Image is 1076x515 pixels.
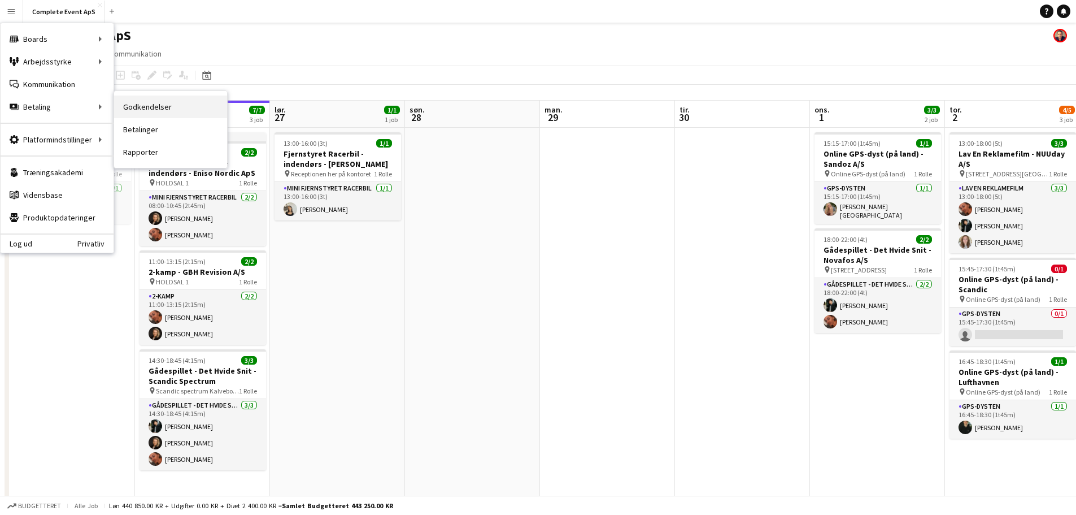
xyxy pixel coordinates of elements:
[156,278,189,286] span: HOLDSAL 1
[949,400,1076,439] app-card-role: GPS-dysten1/116:45-18:30 (1t45m)[PERSON_NAME]
[284,139,328,148] span: 13:00-16:00 (3t)
[140,366,266,386] h3: Gådespillet - Det Hvide Snit - Scandic Spectrum
[544,105,563,115] span: man.
[914,266,932,274] span: 1 Rolle
[924,106,940,114] span: 3/3
[239,179,257,187] span: 1 Rolle
[1051,265,1067,273] span: 0/1
[291,170,371,178] span: Receptionen her på kontoret
[1,28,114,50] div: Boards
[275,132,401,220] app-job-card: 13:00-16:00 (3t)1/1Fjernstyret Racerbil - indendørs - [PERSON_NAME] Receptionen her på kontoret1 ...
[949,149,1076,169] h3: Lav En Reklamefilm - NUUday A/S
[1,73,114,96] a: Kommunikation
[72,501,99,510] span: Alle job
[814,228,941,333] app-job-card: 18:00-22:00 (4t)2/2Gådespillet - Det Hvide Snit - Novafos A/S [STREET_ADDRESS]1 RolleGådespillet ...
[6,500,63,512] button: Budgetteret
[105,46,166,61] a: Kommunikation
[239,278,257,286] span: 1 Rolle
[1,239,32,248] a: Log ud
[1,161,114,184] a: Træningsakademi
[959,265,1016,273] span: 15:45-17:30 (1t45m)
[410,105,425,115] span: søn.
[949,105,962,115] span: tor.
[814,149,941,169] h3: Online GPS-dyst (på land) - Sandoz A/S
[966,388,1040,396] span: Online GPS-dyst (på land)
[408,111,425,124] span: 28
[949,132,1076,253] app-job-card: 13:00-18:00 (5t)3/3Lav En Reklamefilm - NUUday A/S [STREET_ADDRESS][GEOGRAPHIC_DATA]1 RolleLav En...
[949,258,1076,346] app-job-card: 15:45-17:30 (1t45m)0/1Online GPS-dyst (på land) - Scandic Online GPS-dyst (på land)1 RolleGPS-dys...
[814,182,941,224] app-card-role: GPS-dysten1/115:15-17:00 (1t45m)[PERSON_NAME][GEOGRAPHIC_DATA]
[678,111,690,124] span: 30
[18,502,61,510] span: Budgetteret
[824,139,881,148] span: 15:15-17:00 (1t45m)
[814,105,830,115] span: ons.
[275,182,401,220] app-card-role: Mini Fjernstyret Racerbil1/113:00-16:00 (3t)[PERSON_NAME]
[374,170,392,178] span: 1 Rolle
[925,115,939,124] div: 2 job
[1,184,114,206] a: Vidensbase
[109,501,393,510] div: Løn 440 850.00 KR + Udgifter 0.00 KR + Diæt 2 400.00 KR =
[149,257,206,266] span: 11:00-13:15 (2t15m)
[949,182,1076,253] app-card-role: Lav En Reklamefilm3/313:00-18:00 (5t)[PERSON_NAME][PERSON_NAME][PERSON_NAME]
[1049,170,1067,178] span: 1 Rolle
[249,106,265,114] span: 7/7
[241,148,257,157] span: 2/2
[916,139,932,148] span: 1/1
[948,111,962,124] span: 2
[949,274,1076,295] h3: Online GPS-dyst (på land) - Scandic
[275,105,286,115] span: lør.
[949,350,1076,439] app-job-card: 16:45-18:30 (1t45m)1/1Online GPS-dyst (på land) - Lufthavnen Online GPS-dyst (på land)1 RolleGPS-...
[679,105,690,115] span: tir.
[814,132,941,224] app-job-card: 15:15-17:00 (1t45m)1/1Online GPS-dyst (på land) - Sandoz A/S Online GPS-dyst (på land)1 RolleGPS-...
[814,245,941,265] h3: Gådespillet - Det Hvide Snit - Novafos A/S
[1,206,114,229] a: Produktopdateringer
[824,235,868,244] span: 18:00-22:00 (4t)
[1049,295,1067,304] span: 1 Rolle
[140,399,266,470] app-card-role: Gådespillet - Det Hvide Snit3/314:30-18:45 (4t15m)[PERSON_NAME][PERSON_NAME][PERSON_NAME]
[140,349,266,470] app-job-card: 14:30-18:45 (4t15m)3/3Gådespillet - Det Hvide Snit - Scandic Spectrum Scandic spectrum Kalvebod B...
[110,49,162,59] span: Kommunikation
[273,111,286,124] span: 27
[1053,29,1067,42] app-user-avatar: Christian Brøckner
[831,170,905,178] span: Online GPS-dyst (på land)
[1060,115,1074,124] div: 3 job
[156,387,239,395] span: Scandic spectrum Kalvebod Brygge 10
[831,266,887,274] span: [STREET_ADDRESS]
[814,278,941,333] app-card-role: Gådespillet - Det Hvide Snit2/218:00-22:00 (4t)[PERSON_NAME][PERSON_NAME]
[23,1,105,23] button: Complete Event ApS
[241,356,257,365] span: 3/3
[966,295,1040,304] span: Online GPS-dyst (på land)
[813,111,830,124] span: 1
[250,115,264,124] div: 3 job
[1051,139,1067,148] span: 3/3
[77,239,114,248] a: Privatliv
[959,139,1003,148] span: 13:00-18:00 (5t)
[1,50,114,73] div: Arbejdsstyrke
[1,96,114,118] div: Betaling
[914,170,932,178] span: 1 Rolle
[949,367,1076,387] h3: Online GPS-dyst (på land) - Lufthavnen
[149,356,206,365] span: 14:30-18:45 (4t15m)
[114,141,227,163] a: Rapporter
[1,128,114,151] div: Platformindstillinger
[385,115,399,124] div: 1 job
[114,118,227,141] a: Betalinger
[959,357,1016,366] span: 16:45-18:30 (1t45m)
[140,191,266,246] app-card-role: Mini Fjernstyret Racerbil2/208:00-10:45 (2t45m)[PERSON_NAME][PERSON_NAME]
[239,387,257,395] span: 1 Rolle
[966,170,1049,178] span: [STREET_ADDRESS][GEOGRAPHIC_DATA]
[140,132,266,246] app-job-card: I gang08:00-10:45 (2t45m)2/2Fjernstyret Racerbil - indendørs - Eniso Nordic ApS HOLDSAL 11 RolleM...
[140,250,266,345] div: 11:00-13:15 (2t15m)2/22-kamp - GBH Revision A/S HOLDSAL 11 Rolle2-kamp2/211:00-13:15 (2t15m)[PERS...
[140,267,266,277] h3: 2-kamp - GBH Revision A/S
[282,501,393,510] span: Samlet budgetteret 443 250.00 KR
[114,96,227,118] a: Godkendelser
[384,106,400,114] span: 1/1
